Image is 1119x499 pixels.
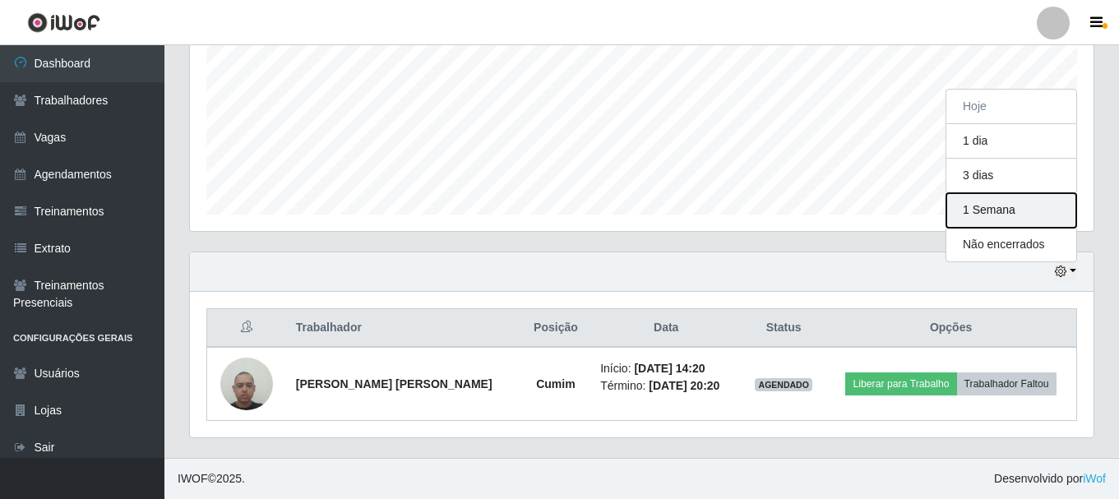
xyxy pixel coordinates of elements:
[27,12,100,33] img: CoreUI Logo
[946,193,1076,228] button: 1 Semana
[649,379,719,392] time: [DATE] 20:20
[220,349,273,418] img: 1693507860054.jpeg
[825,309,1076,348] th: Opções
[521,309,591,348] th: Posição
[178,470,245,487] span: © 2025 .
[946,124,1076,159] button: 1 dia
[755,378,812,391] span: AGENDADO
[1083,472,1106,485] a: iWof
[634,362,705,375] time: [DATE] 14:20
[742,309,825,348] th: Status
[957,372,1057,395] button: Trabalhador Faltou
[946,90,1076,124] button: Hoje
[600,360,732,377] li: Início:
[946,228,1076,261] button: Não encerrados
[600,377,732,395] li: Término:
[845,372,956,395] button: Liberar para Trabalho
[178,472,208,485] span: IWOF
[946,159,1076,193] button: 3 dias
[994,470,1106,487] span: Desenvolvido por
[590,309,742,348] th: Data
[536,377,575,390] strong: Cumim
[296,377,492,390] strong: [PERSON_NAME] [PERSON_NAME]
[286,309,521,348] th: Trabalhador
